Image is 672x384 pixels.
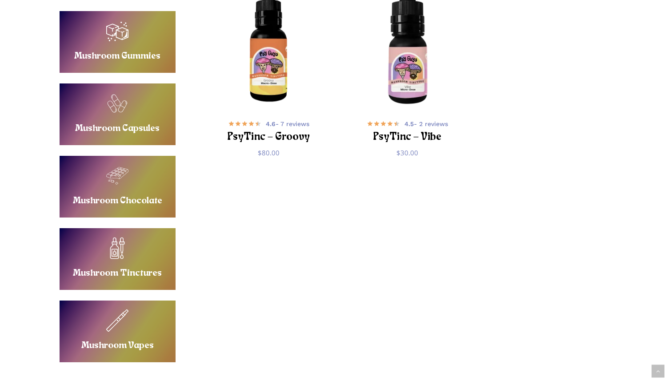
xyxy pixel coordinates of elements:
span: - 2 reviews [404,119,448,128]
span: $ [258,148,262,157]
b: 4.6 [266,120,276,127]
bdi: 30.00 [396,148,418,157]
a: 4.5- 2 reviews PsyTinc – Vibe [353,118,461,142]
bdi: 80.00 [258,148,280,157]
h2: PsyTinc – Vibe [353,129,461,146]
b: 4.5 [404,120,414,127]
span: - 7 reviews [266,119,309,128]
h2: PsyTinc – Groovy [215,129,323,146]
a: Back to top [652,365,664,378]
span: $ [396,148,400,157]
a: 4.6- 7 reviews PsyTinc – Groovy [215,118,323,142]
